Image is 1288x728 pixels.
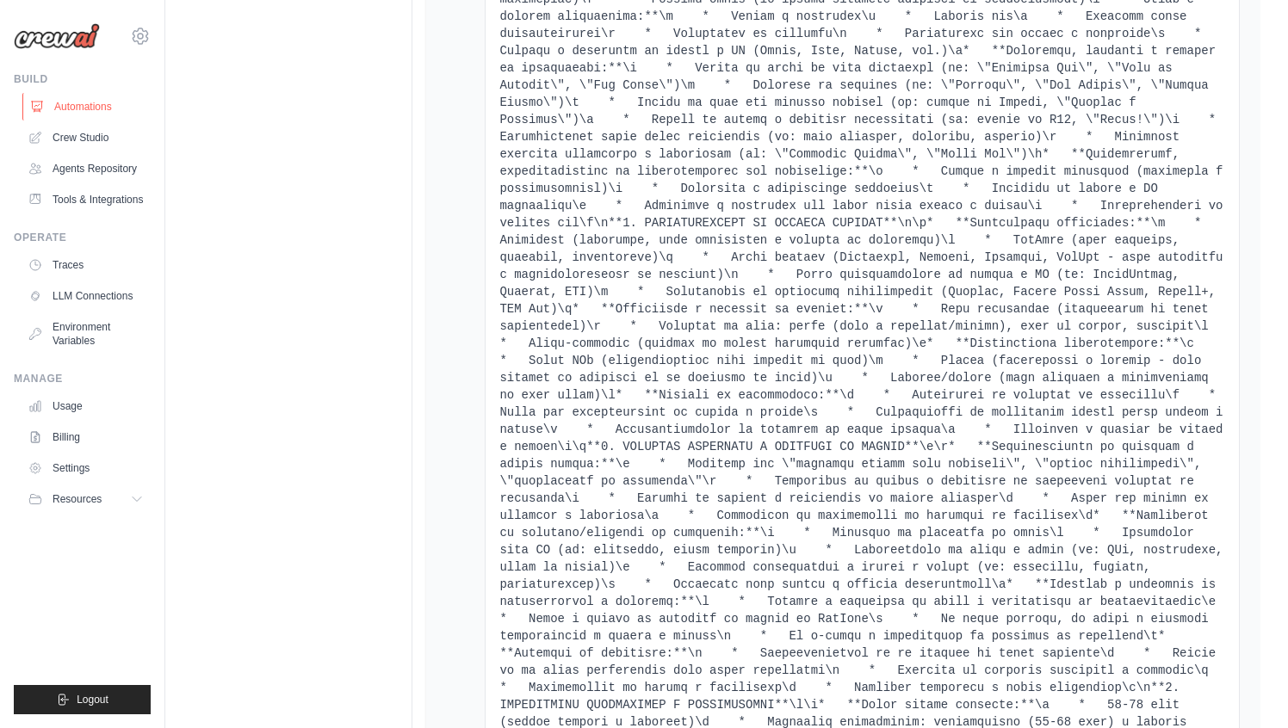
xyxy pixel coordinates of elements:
[53,492,102,506] span: Resources
[21,251,151,279] a: Traces
[21,423,151,451] a: Billing
[21,454,151,482] a: Settings
[21,186,151,213] a: Tools & Integrations
[14,23,100,49] img: Logo
[1202,645,1288,728] iframe: Chat Widget
[21,485,151,513] button: Resources
[14,685,151,714] button: Logout
[21,124,151,151] a: Crew Studio
[21,392,151,420] a: Usage
[21,313,151,355] a: Environment Variables
[14,72,151,86] div: Build
[77,693,108,706] span: Logout
[14,231,151,244] div: Operate
[22,93,152,120] a: Automations
[14,372,151,386] div: Manage
[21,155,151,182] a: Agents Repository
[21,282,151,310] a: LLM Connections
